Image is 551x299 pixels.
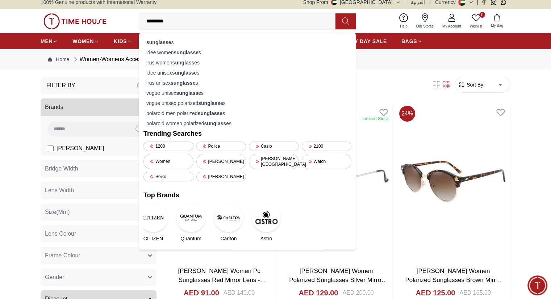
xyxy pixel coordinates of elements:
div: Casio [249,142,299,151]
a: MEN [41,35,58,48]
span: Carlton [220,235,237,242]
h2: Top Brands [143,190,351,200]
button: Frame Colour [41,247,156,264]
a: AstroAstro [256,203,276,242]
div: Time House Support [38,9,121,16]
div: irus women s [143,58,351,68]
h4: AED 129.00 [299,288,338,298]
div: 1200 [143,142,193,151]
span: Gender [45,273,64,282]
div: Watch [302,154,352,169]
div: AED 200.00 [342,289,373,297]
a: [PERSON_NAME] Women Polarized Sunglasses Brown Mirror Lens - LC1012C03 [405,268,502,293]
a: BAGS [401,35,422,48]
div: vogue unisex s [143,88,351,98]
strong: sunglasse [172,70,197,76]
div: Police [196,142,246,151]
span: Wishlist [467,24,485,29]
span: [PERSON_NAME] [57,144,104,153]
a: KIDS [114,35,132,48]
a: Home [48,56,69,63]
button: Sort By: [458,81,485,88]
div: vogue unisex polarized s [143,98,351,108]
span: Our Stores [413,24,437,29]
div: Clear [137,81,151,90]
div: [PERSON_NAME][GEOGRAPHIC_DATA] [249,154,299,169]
div: irus unisex s [143,78,351,88]
span: Lens Colour [45,229,76,238]
em: Back [5,5,20,20]
div: idee unisex s [143,68,351,78]
span: Frame Colour [45,251,80,260]
span: WOMEN [72,38,94,45]
div: idee women s [143,47,351,58]
button: Gender [41,269,156,286]
div: polaroid women polarized s [143,118,351,129]
strong: sunglasse [171,80,195,86]
span: Hey there! Need help finding the perfect watch? I'm here if you have any questions or need a quic... [12,126,109,159]
img: CITIZEN [139,203,168,232]
img: Astro [252,203,281,232]
strong: sunglasse [174,50,199,55]
button: My Bag [487,13,508,30]
span: Size(Mm) [45,208,70,216]
a: CITIZENCITIZEN [143,203,163,242]
span: PAY DAY SALE [348,38,387,45]
div: Women [143,154,193,169]
span: Brands [45,103,63,111]
span: KIDS [114,38,127,45]
a: Help [396,12,412,30]
h2: Trending Searches [143,129,351,139]
span: Bridge Width [45,164,78,173]
button: Size(Mm) [41,203,156,221]
span: 24 % [399,106,415,122]
img: LEE COOPER Women Polarized Sunglasses Brown Mirror Lens - LC1012C03 [396,103,510,261]
div: [PERSON_NAME] [196,154,246,169]
span: Quantum [180,235,201,242]
div: polaroid men polarized s [143,108,351,118]
div: Seiko [143,172,193,181]
span: Help [397,24,410,29]
strong: sunglasse [204,121,229,126]
div: Limited Stock [363,116,389,122]
strong: sunglasse [198,110,222,116]
h4: AED 91.00 [184,288,219,298]
span: 01:10 PM [97,156,115,161]
nav: Breadcrumb [41,49,510,70]
a: PAY DAY SALE [348,35,387,48]
button: Lens Colour [41,225,156,243]
input: [PERSON_NAME] [48,146,54,151]
span: Sort By: [465,81,485,88]
span: CITIZEN [143,235,163,242]
div: Chat Widget [527,275,547,295]
em: Blush [41,125,48,132]
h3: Filter By [46,81,75,90]
span: BAGS [401,38,417,45]
div: 2100 [302,142,352,151]
img: Quantum [176,203,205,232]
span: Astro [260,235,272,242]
strong: sunglasse [176,90,201,96]
span: Lens Width [45,186,74,195]
div: AED 165.00 [459,289,491,297]
span: MEN [41,38,53,45]
a: [PERSON_NAME] Women Polarized Sunglasses Silver Mirror Lens - LC1025C02 [289,268,387,293]
button: Brands [41,98,156,116]
span: My Bag [488,23,506,28]
button: Lens Width [41,182,156,199]
a: QuantumQuantum [181,203,201,242]
a: WOMEN [72,35,99,48]
div: [PERSON_NAME] [196,172,246,181]
div: Time House Support [7,111,143,118]
a: [PERSON_NAME] Women Pc Sunglasses Red Mirror Lens - LC1208C03 [178,268,266,293]
img: ... [43,13,107,29]
textarea: We are here to help you [2,171,143,207]
img: Profile picture of Time House Support [22,7,34,19]
div: AED 140.00 [224,289,255,297]
a: 0Wishlist [466,12,487,30]
a: CarltonCarlton [219,203,238,242]
strong: sunglasse [172,60,197,66]
div: Women-Womens Accessories-Sunglasses [72,55,188,64]
strong: sunglasse [146,39,171,45]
